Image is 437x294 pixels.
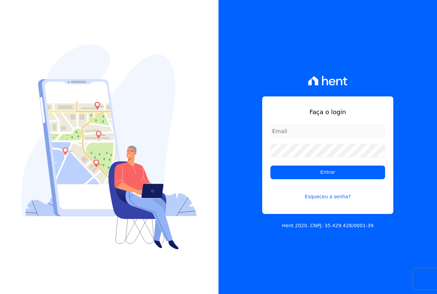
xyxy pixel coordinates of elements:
a: Esqueceu a senha? [270,185,385,200]
p: Hent 2020. CNPJ: 35.429.428/0001-39 [282,222,373,229]
input: Entrar [270,166,385,179]
img: Login [22,45,197,249]
h1: Faça o login [270,107,385,117]
input: Email [270,125,385,138]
